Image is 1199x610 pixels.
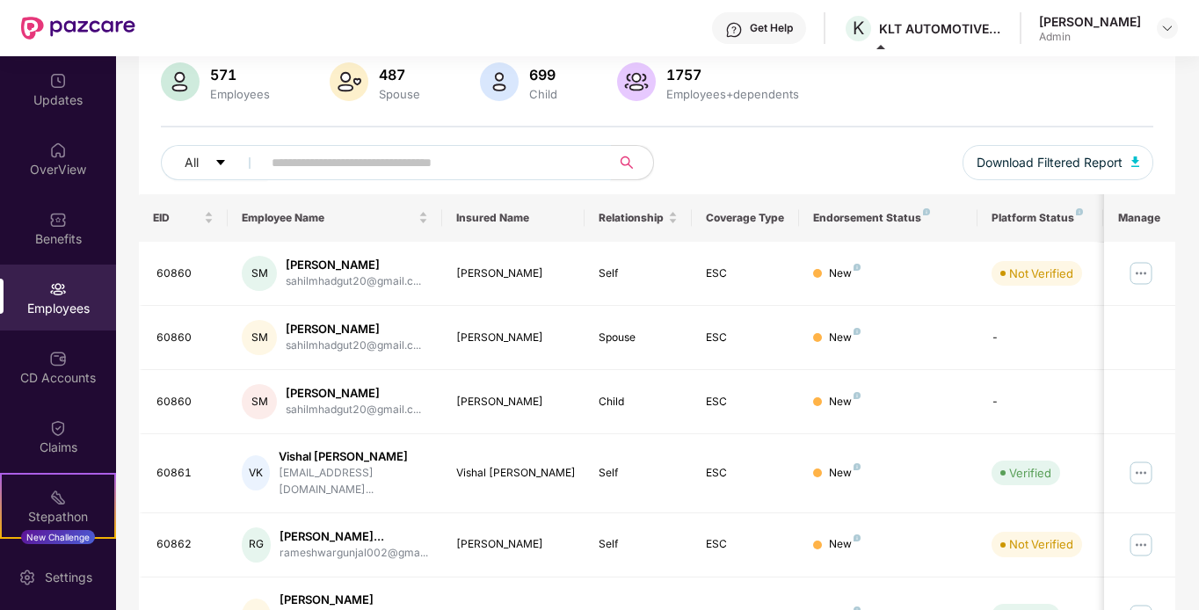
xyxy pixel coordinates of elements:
img: svg+xml;base64,PHN2ZyB4bWxucz0iaHR0cDovL3d3dy53My5vcmcvMjAwMC9zdmciIHdpZHRoPSI4IiBoZWlnaHQ9IjgiIH... [923,208,930,215]
div: ESC [706,465,785,482]
div: Spouse [599,330,678,346]
div: KLT AUTOMOTIVE AND TUBULAR PRODUCTS LTD [879,20,1002,37]
div: [PERSON_NAME] [456,265,571,282]
img: svg+xml;base64,PHN2ZyBpZD0iSGVscC0zMngzMiIgeG1sbnM9Imh0dHA6Ly93d3cudzMub3JnLzIwMDAvc3ZnIiB3aWR0aD... [725,21,743,39]
img: svg+xml;base64,PHN2ZyBpZD0iQmVuZWZpdHMiIHhtbG5zPSJodHRwOi8vd3d3LnczLm9yZy8yMDAwL3N2ZyIgd2lkdGg9Ij... [49,211,67,229]
div: 699 [526,66,561,84]
div: [EMAIL_ADDRESS][DOMAIN_NAME]... [279,465,428,498]
div: 60860 [156,394,214,410]
span: Relationship [599,211,665,225]
img: svg+xml;base64,PHN2ZyB4bWxucz0iaHR0cDovL3d3dy53My5vcmcvMjAwMC9zdmciIHdpZHRoPSI4IiBoZWlnaHQ9IjgiIH... [1076,208,1083,215]
div: [PERSON_NAME] [286,257,421,273]
div: New [829,465,861,482]
div: SM [242,256,277,291]
div: [PERSON_NAME] [286,321,421,338]
div: ESC [706,394,785,410]
button: Allcaret-down [161,145,268,180]
div: 60861 [156,465,214,482]
img: svg+xml;base64,PHN2ZyB4bWxucz0iaHR0cDovL3d3dy53My5vcmcvMjAwMC9zdmciIHdpZHRoPSI4IiBoZWlnaHQ9IjgiIH... [854,392,861,399]
div: sahilmhadgut20@gmail.c... [286,273,421,290]
td: - [977,370,1102,434]
div: RG [242,527,271,563]
th: Employee Name [228,194,442,242]
div: 60860 [156,330,214,346]
div: [PERSON_NAME] [456,394,571,410]
div: Employees+dependents [663,87,803,101]
img: svg+xml;base64,PHN2ZyBpZD0iSG9tZSIgeG1sbnM9Imh0dHA6Ly93d3cudzMub3JnLzIwMDAvc3ZnIiB3aWR0aD0iMjAiIG... [49,142,67,159]
img: svg+xml;base64,PHN2ZyB4bWxucz0iaHR0cDovL3d3dy53My5vcmcvMjAwMC9zdmciIHhtbG5zOnhsaW5rPSJodHRwOi8vd3... [1131,156,1140,167]
div: Endorsement Status [813,211,963,225]
div: sahilmhadgut20@gmail.c... [286,402,421,418]
span: All [185,153,199,172]
img: svg+xml;base64,PHN2ZyB4bWxucz0iaHR0cDovL3d3dy53My5vcmcvMjAwMC9zdmciIHdpZHRoPSI4IiBoZWlnaHQ9IjgiIH... [854,328,861,335]
img: svg+xml;base64,PHN2ZyBpZD0iU2V0dGluZy0yMHgyMCIgeG1sbnM9Imh0dHA6Ly93d3cudzMub3JnLzIwMDAvc3ZnIiB3aW... [18,569,36,586]
img: svg+xml;base64,PHN2ZyBpZD0iRW1wbG95ZWVzIiB4bWxucz0iaHR0cDovL3d3dy53My5vcmcvMjAwMC9zdmciIHdpZHRoPS... [49,280,67,298]
span: caret-down [214,156,227,171]
div: [PERSON_NAME]... [280,528,428,545]
img: svg+xml;base64,PHN2ZyBpZD0iQ2xhaW0iIHhtbG5zPSJodHRwOi8vd3d3LnczLm9yZy8yMDAwL3N2ZyIgd2lkdGg9IjIwIi... [49,419,67,437]
div: 1757 [663,66,803,84]
div: ESC [706,330,785,346]
span: Download Filtered Report [977,153,1123,172]
div: rameshwargunjal002@gma... [280,545,428,562]
div: [PERSON_NAME] [280,592,428,608]
span: search [610,156,644,170]
th: Coverage Type [692,194,799,242]
div: 60860 [156,265,214,282]
img: New Pazcare Logo [21,17,135,40]
img: svg+xml;base64,PHN2ZyB4bWxucz0iaHR0cDovL3d3dy53My5vcmcvMjAwMC9zdmciIHdpZHRoPSI4IiBoZWlnaHQ9IjgiIH... [854,264,861,271]
div: ESC [706,536,785,553]
img: manageButton [1127,531,1155,559]
div: sahilmhadgut20@gmail.c... [286,338,421,354]
div: Platform Status [992,211,1088,225]
div: Verified [1009,464,1051,482]
th: Manage [1104,194,1175,242]
div: 60862 [156,536,214,553]
img: svg+xml;base64,PHN2ZyB4bWxucz0iaHR0cDovL3d3dy53My5vcmcvMjAwMC9zdmciIHdpZHRoPSI4IiBoZWlnaHQ9IjgiIH... [854,463,861,470]
div: Child [599,394,678,410]
th: Relationship [585,194,692,242]
img: svg+xml;base64,PHN2ZyB4bWxucz0iaHR0cDovL3d3dy53My5vcmcvMjAwMC9zdmciIHdpZHRoPSIyMSIgaGVpZ2h0PSIyMC... [49,489,67,506]
div: New [829,265,861,282]
img: svg+xml;base64,PHN2ZyB4bWxucz0iaHR0cDovL3d3dy53My5vcmcvMjAwMC9zdmciIHhtbG5zOnhsaW5rPSJodHRwOi8vd3... [161,62,200,101]
span: Employee Name [242,211,415,225]
div: Vishal [PERSON_NAME] [456,465,571,482]
div: [PERSON_NAME] [456,536,571,553]
div: VK [242,455,270,490]
div: New [829,394,861,410]
div: Child [526,87,561,101]
div: Get Help [750,21,793,35]
div: 487 [375,66,424,84]
div: Vishal [PERSON_NAME] [279,448,428,465]
div: SM [242,320,277,355]
img: svg+xml;base64,PHN2ZyB4bWxucz0iaHR0cDovL3d3dy53My5vcmcvMjAwMC9zdmciIHhtbG5zOnhsaW5rPSJodHRwOi8vd3... [617,62,656,101]
div: New Challenge [21,530,95,544]
div: Self [599,465,678,482]
th: EID [139,194,229,242]
div: 571 [207,66,273,84]
span: K [853,18,864,39]
div: [PERSON_NAME] [286,385,421,402]
button: Download Filtered Report [963,145,1154,180]
div: Not Verified [1009,265,1073,282]
div: Employees [207,87,273,101]
img: svg+xml;base64,PHN2ZyB4bWxucz0iaHR0cDovL3d3dy53My5vcmcvMjAwMC9zdmciIHhtbG5zOnhsaW5rPSJodHRwOi8vd3... [330,62,368,101]
div: Self [599,265,678,282]
div: New [829,536,861,553]
button: search [610,145,654,180]
div: [PERSON_NAME] [456,330,571,346]
span: EID [153,211,201,225]
img: svg+xml;base64,PHN2ZyBpZD0iVXBkYXRlZCIgeG1sbnM9Imh0dHA6Ly93d3cudzMub3JnLzIwMDAvc3ZnIiB3aWR0aD0iMj... [49,72,67,90]
div: Stepathon [2,508,114,526]
div: SM [242,384,277,419]
th: Insured Name [442,194,585,242]
img: manageButton [1127,459,1155,487]
div: New [829,330,861,346]
div: [PERSON_NAME] [1039,13,1141,30]
img: svg+xml;base64,PHN2ZyBpZD0iQ0RfQWNjb3VudHMiIGRhdGEtbmFtZT0iQ0QgQWNjb3VudHMiIHhtbG5zPSJodHRwOi8vd3... [49,350,67,367]
div: Admin [1039,30,1141,44]
div: ESC [706,265,785,282]
div: Self [599,536,678,553]
img: manageButton [1127,259,1155,287]
td: - [977,306,1102,370]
